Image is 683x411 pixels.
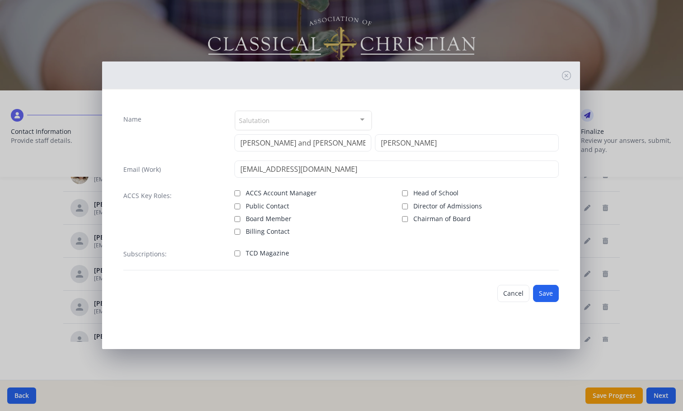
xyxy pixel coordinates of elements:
[402,216,408,222] input: Chairman of Board
[234,161,559,178] input: contact@site.com
[123,191,172,200] label: ACCS Key Roles:
[234,229,240,235] input: Billing Contact
[246,214,291,223] span: Board Member
[375,134,559,151] input: Last Name
[533,285,559,302] button: Save
[246,227,290,236] span: Billing Contact
[413,202,482,211] span: Director of Admissions
[234,250,240,256] input: TCD Magazine
[402,203,408,209] input: Director of Admissions
[234,190,240,196] input: ACCS Account Manager
[234,216,240,222] input: Board Member
[413,189,458,198] span: Head of School
[246,249,289,258] span: TCD Magazine
[413,214,471,223] span: Chairman of Board
[239,115,270,125] span: Salutation
[402,190,408,196] input: Head of School
[123,115,141,124] label: Name
[497,285,529,302] button: Cancel
[123,250,167,259] label: Subscriptions:
[246,202,289,211] span: Public Contact
[234,203,240,209] input: Public Contact
[246,189,317,198] span: ACCS Account Manager
[234,134,371,151] input: First Name
[123,165,161,174] label: Email (Work)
